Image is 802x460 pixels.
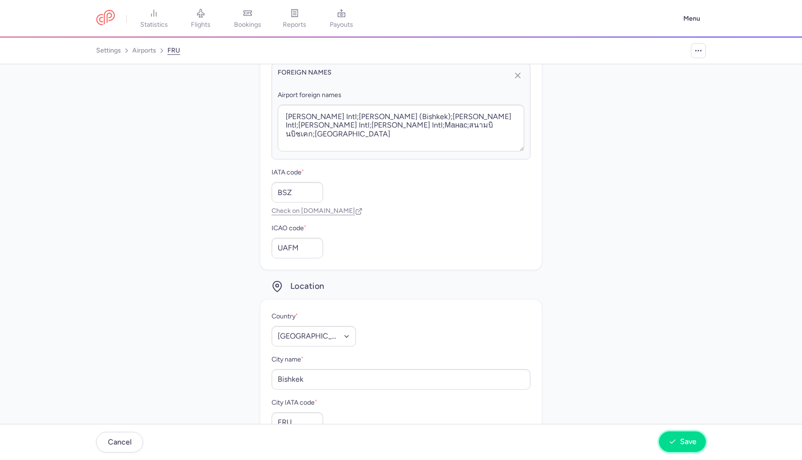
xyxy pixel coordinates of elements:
[260,281,542,292] h3: Location
[272,207,363,215] a: Check on [DOMAIN_NAME]
[271,8,318,29] a: reports
[680,437,696,446] span: Save
[140,21,168,29] span: statistics
[678,10,706,28] button: Menu
[272,167,323,178] label: IATA code
[272,182,323,203] input: CDG
[108,438,132,446] span: Cancel
[272,223,323,234] label: ICAO code
[224,8,271,29] a: bookings
[278,69,332,82] p: Foreign names
[318,8,365,29] a: payouts
[167,43,180,58] a: FRU
[659,431,706,452] button: Save
[278,90,524,101] label: Airport foreign names
[234,21,261,29] span: bookings
[96,10,115,27] a: CitizenPlane red outlined logo
[272,412,323,433] input: PAR
[272,238,323,258] input: LPFG
[96,43,121,58] a: settings
[177,8,224,29] a: flights
[283,21,306,29] span: reports
[272,397,323,408] label: City IATA code
[272,369,530,390] input: Paris
[272,311,356,322] label: Country
[272,354,530,365] label: City name
[132,43,156,58] a: airports
[130,8,177,29] a: statistics
[330,21,353,29] span: payouts
[191,21,211,29] span: flights
[96,432,143,452] button: Cancel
